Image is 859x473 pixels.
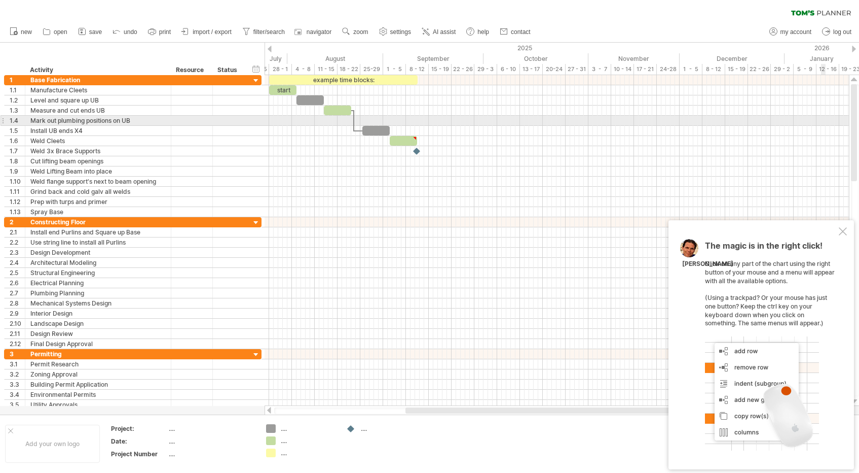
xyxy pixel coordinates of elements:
[30,359,166,369] div: Permit Research
[429,64,452,75] div: 15 - 19
[497,64,520,75] div: 6 - 10
[269,75,418,85] div: example time blocks:
[30,146,166,156] div: Weld 3x Brace Supports
[780,28,811,36] span: my account
[10,85,25,95] div: 1.1
[7,25,35,39] a: new
[30,380,166,389] div: Building Permit Application
[725,64,748,75] div: 15 - 19
[474,64,497,75] div: 29 - 3
[10,166,25,176] div: 1.9
[10,329,25,339] div: 2.11
[10,146,25,156] div: 1.7
[477,28,489,36] span: help
[30,106,166,115] div: Measure and cut ends UB
[30,288,166,298] div: Plumbing Planning
[10,207,25,217] div: 1.13
[794,64,816,75] div: 5 - 9
[10,126,25,136] div: 1.5
[680,53,785,64] div: December 2025
[30,349,166,359] div: Permitting
[30,65,165,75] div: Activity
[406,64,429,75] div: 8 - 12
[30,248,166,257] div: Design Development
[21,28,32,36] span: new
[497,25,534,39] a: contact
[10,400,25,410] div: 3.5
[30,339,166,349] div: Final Design Approval
[30,207,166,217] div: Spray Base
[10,309,25,318] div: 2.9
[816,64,839,75] div: 12 - 16
[307,28,331,36] span: navigator
[543,64,566,75] div: 20-24
[30,298,166,308] div: Mechanical Systems Design
[10,156,25,166] div: 1.8
[748,64,771,75] div: 22 - 26
[483,53,588,64] div: October 2025
[30,156,166,166] div: Cut lifting beam openings
[10,227,25,237] div: 2.1
[819,25,854,39] a: log out
[705,294,827,327] span: (Using a trackpad? Or your mouse has just one button? Keep the ctrl key on your keyboard down whe...
[10,75,25,85] div: 1
[30,126,166,136] div: Install UB ends X4
[10,380,25,389] div: 3.3
[293,25,334,39] a: navigator
[10,197,25,207] div: 1.12
[10,116,25,125] div: 1.4
[10,319,25,328] div: 2.10
[10,177,25,186] div: 1.10
[771,64,794,75] div: 29 - 2
[360,64,383,75] div: 25-29
[419,25,459,39] a: AI assist
[54,28,67,36] span: open
[383,53,483,64] div: September 2025
[10,298,25,308] div: 2.8
[10,349,25,359] div: 3
[30,238,166,247] div: Use string line to install all Purlins
[76,25,105,39] a: save
[705,241,823,256] span: The magic is in the right click!
[269,85,296,95] div: start
[110,25,140,39] a: undo
[433,28,456,36] span: AI assist
[30,177,166,186] div: Weld flange support's next to beam opening
[30,166,166,176] div: Weld Lifting Beam into place
[767,25,814,39] a: my account
[511,28,531,36] span: contact
[10,187,25,196] div: 1.11
[30,136,166,146] div: Weld Cleets
[292,64,315,75] div: 4 - 8
[30,369,166,379] div: Zoning Approval
[240,25,288,39] a: filter/search
[657,64,680,75] div: 24-28
[217,65,240,75] div: Status
[611,64,634,75] div: 10 - 14
[111,437,167,446] div: Date:
[30,400,166,410] div: Utility Approvals
[30,217,166,227] div: Constructing Floor
[682,260,733,268] div: [PERSON_NAME]
[10,258,25,267] div: 2.4
[30,258,166,267] div: Architectural Modeling
[10,339,25,349] div: 2.12
[281,424,336,433] div: ....
[193,28,232,36] span: import / export
[377,25,414,39] a: settings
[383,64,406,75] div: 1 - 5
[179,25,235,39] a: import / export
[30,278,166,288] div: Electrical Planning
[30,268,166,278] div: Structural Engineering
[169,437,254,446] div: ....
[30,75,166,85] div: Base Fabrication
[464,25,492,39] a: help
[111,424,167,433] div: Project:
[340,25,371,39] a: zoom
[89,28,102,36] span: save
[361,424,416,433] div: ....
[30,95,166,105] div: Level and square up UB
[353,28,368,36] span: zoom
[30,116,166,125] div: Mark out plumbing positions on UB
[30,309,166,318] div: Interior Design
